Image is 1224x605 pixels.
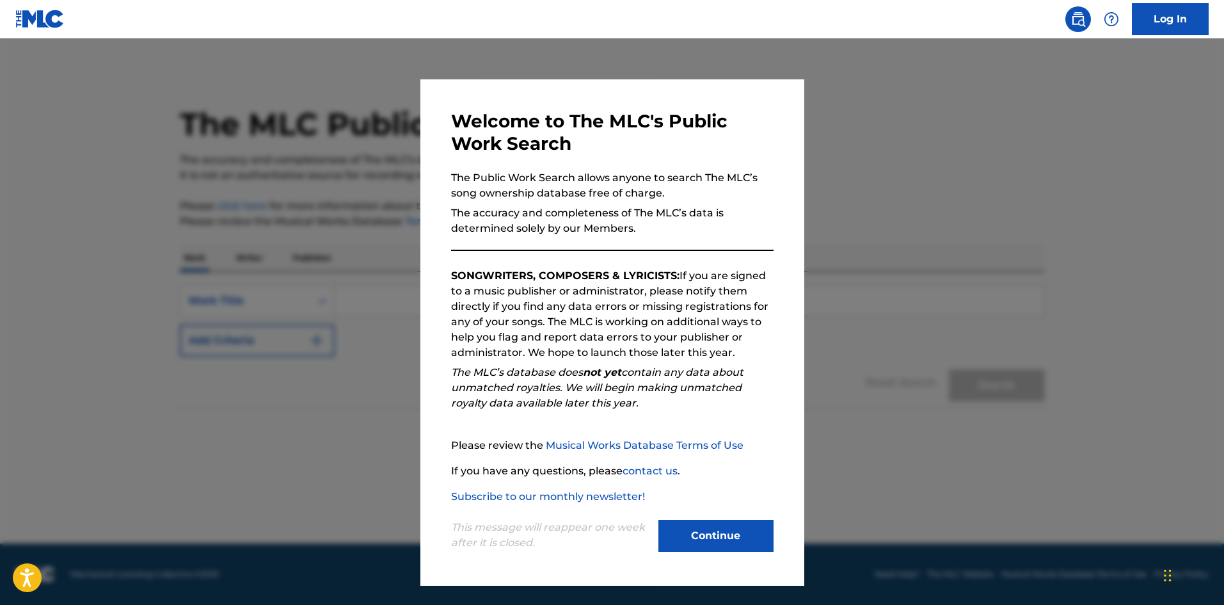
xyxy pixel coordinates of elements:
p: This message will reappear one week after it is closed. [451,520,651,551]
strong: SONGWRITERS, COMPOSERS & LYRICISTS: [451,270,680,282]
p: Please review the [451,438,774,453]
em: The MLC’s database does contain any data about unmatched royalties. We will begin making unmatche... [451,366,743,409]
a: Subscribe to our monthly newsletter! [451,490,645,503]
img: help [1104,12,1119,27]
a: Log In [1132,3,1209,35]
a: contact us [623,465,678,477]
iframe: Chat Widget [1160,544,1224,605]
a: Musical Works Database Terms of Use [546,439,743,451]
h3: Welcome to The MLC's Public Work Search [451,110,774,155]
div: Drag [1164,556,1172,595]
button: Continue [658,520,774,552]
div: Help [1099,6,1124,32]
p: If you have any questions, please . [451,464,774,479]
p: The Public Work Search allows anyone to search The MLC’s song ownership database free of charge. [451,170,774,201]
img: search [1070,12,1086,27]
img: MLC Logo [15,10,65,28]
strong: not yet [583,366,621,378]
a: Public Search [1065,6,1091,32]
p: The accuracy and completeness of The MLC’s data is determined solely by our Members. [451,206,774,236]
p: If you are signed to a music publisher or administrator, please notify them directly if you find ... [451,268,774,360]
